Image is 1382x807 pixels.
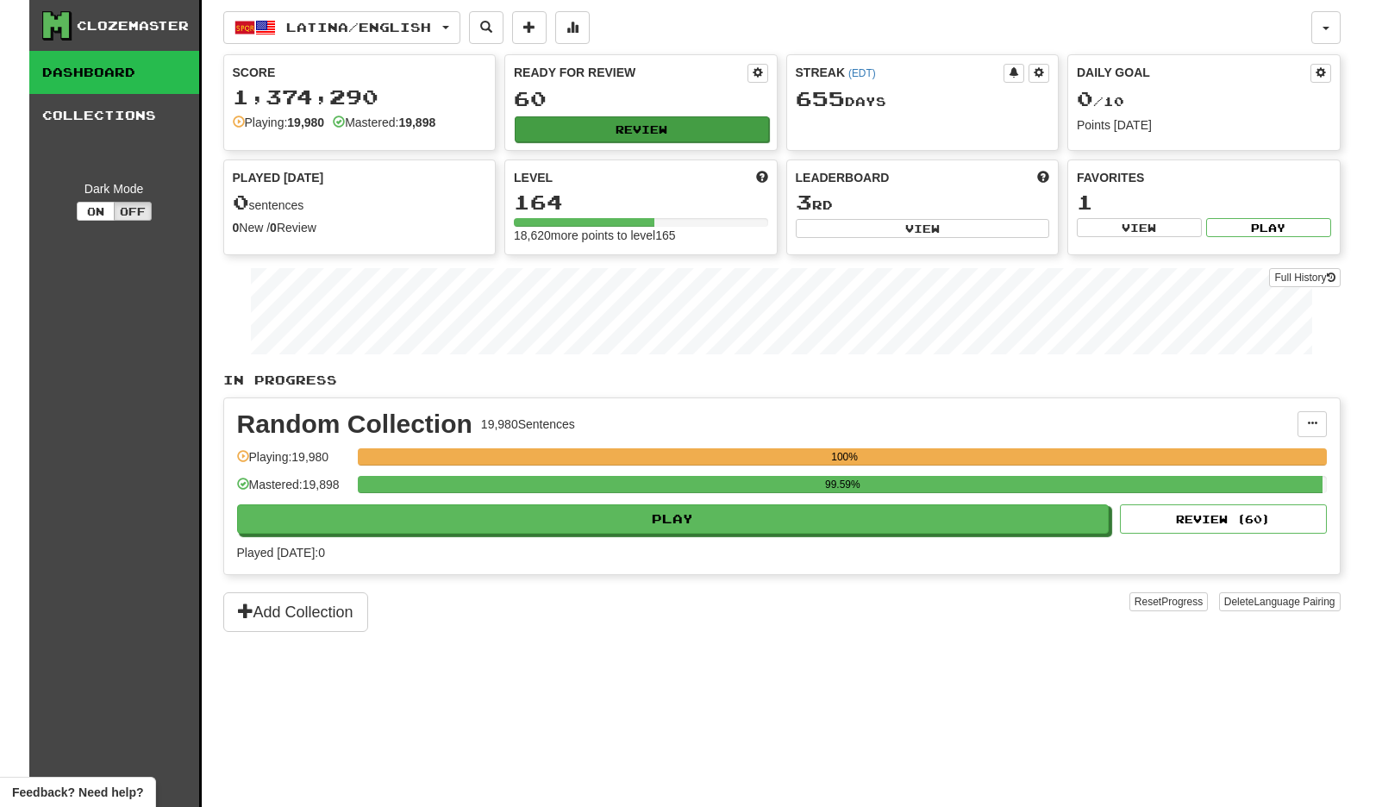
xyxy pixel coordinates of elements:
[77,202,115,221] button: On
[333,114,435,131] div: Mastered:
[237,448,349,477] div: Playing: 19,980
[515,116,769,142] button: Review
[42,180,186,197] div: Dark Mode
[237,504,1110,534] button: Play
[1077,169,1331,186] div: Favorites
[1161,596,1203,608] span: Progress
[796,191,1050,214] div: rd
[514,191,768,213] div: 164
[1254,596,1335,608] span: Language Pairing
[12,784,143,801] span: Open feedback widget
[1077,86,1093,110] span: 0
[796,169,890,186] span: Leaderboard
[1077,94,1124,109] span: / 10
[223,11,460,44] button: Latina/English
[286,20,431,34] span: Latina / English
[796,86,845,110] span: 655
[233,191,487,214] div: sentences
[512,11,547,44] button: Add sentence to collection
[237,476,349,504] div: Mastered: 19,898
[223,372,1341,389] p: In Progress
[1077,191,1331,213] div: 1
[398,116,435,129] strong: 19,898
[233,190,249,214] span: 0
[1129,592,1208,611] button: ResetProgress
[514,88,768,109] div: 60
[237,546,325,560] span: Played [DATE]: 0
[1120,504,1327,534] button: Review (60)
[514,227,768,244] div: 18,620 more points to level 165
[1077,116,1331,134] div: Points [DATE]
[848,67,876,79] a: (EDT)
[363,448,1327,466] div: 100%
[237,411,472,437] div: Random Collection
[29,51,199,94] a: Dashboard
[1077,64,1310,83] div: Daily Goal
[796,88,1050,110] div: Day s
[233,219,487,236] div: New / Review
[233,86,487,108] div: 1,374,290
[481,416,575,433] div: 19,980 Sentences
[1206,218,1331,237] button: Play
[1037,169,1049,186] span: This week in points, UTC
[1269,268,1340,287] a: Full History
[114,202,152,221] button: Off
[469,11,503,44] button: Search sentences
[756,169,768,186] span: Score more points to level up
[223,592,368,632] button: Add Collection
[233,114,325,131] div: Playing:
[270,221,277,235] strong: 0
[555,11,590,44] button: More stats
[1077,218,1202,237] button: View
[796,190,812,214] span: 3
[233,221,240,235] strong: 0
[514,169,553,186] span: Level
[287,116,324,129] strong: 19,980
[233,169,324,186] span: Played [DATE]
[796,64,1004,81] div: Streak
[796,219,1050,238] button: View
[77,17,189,34] div: Clozemaster
[363,476,1323,493] div: 99.59%
[233,64,487,81] div: Score
[514,64,747,81] div: Ready for Review
[29,94,199,137] a: Collections
[1219,592,1341,611] button: DeleteLanguage Pairing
